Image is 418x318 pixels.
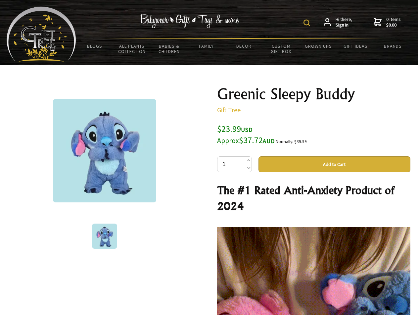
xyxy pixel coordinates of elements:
[258,156,410,172] button: Add to Cart
[324,17,352,28] a: Hi there,Sign in
[217,136,239,145] small: Approx
[386,22,401,28] strong: $0.00
[217,106,241,114] a: Gift Tree
[303,20,310,26] img: product search
[188,39,225,53] a: Family
[300,39,337,53] a: Grown Ups
[262,39,300,58] a: Custom Gift Box
[386,16,401,28] span: 0 items
[336,17,352,28] span: Hi there,
[151,39,188,58] a: Babies & Children
[140,14,240,28] img: Babywear - Gifts - Toys & more
[76,39,114,53] a: BLOGS
[217,123,275,145] span: $23.99 $37.72
[92,224,117,249] img: Greenic Sleepy Buddy
[337,39,374,53] a: Gift Ideas
[114,39,151,58] a: All Plants Collection
[53,99,156,202] img: Greenic Sleepy Buddy
[336,22,352,28] strong: Sign in
[217,86,410,102] h1: Greenic Sleepy Buddy
[217,184,394,213] strong: The #1 Rated Anti-Anxiety Product of 2024
[374,17,401,28] a: 0 items$0.00
[276,139,307,144] small: Normally: $39.99
[374,39,412,53] a: Brands
[241,126,253,133] span: USD
[225,39,262,53] a: Decor
[263,137,275,145] span: AUD
[7,7,76,62] img: Babyware - Gifts - Toys and more...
